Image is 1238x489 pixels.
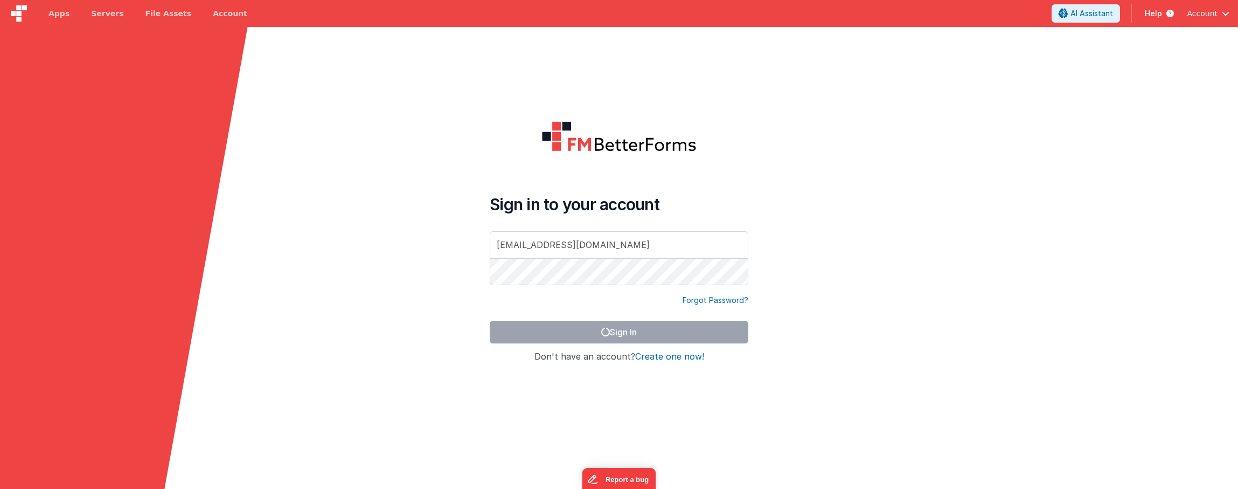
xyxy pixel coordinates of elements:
span: File Assets [145,8,192,19]
span: Account [1187,8,1218,19]
input: Email Address [490,231,748,258]
button: AI Assistant [1052,4,1120,23]
span: AI Assistant [1070,8,1113,19]
span: Help [1145,8,1162,19]
span: Apps [48,8,69,19]
button: Account [1187,8,1229,19]
h4: Sign in to your account [490,195,748,214]
span: Servers [91,8,123,19]
h4: Don't have an account? [490,352,748,362]
button: Create one now! [635,352,704,362]
button: Sign In [490,321,748,343]
a: Forgot Password? [683,295,748,306]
